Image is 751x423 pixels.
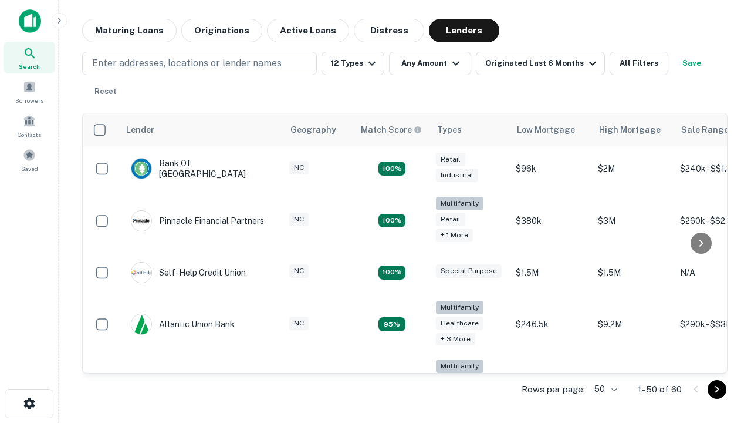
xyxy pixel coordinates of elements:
td: $3.2M [592,354,674,413]
img: picture [131,314,151,334]
td: $1.5M [592,250,674,295]
th: Lender [119,113,283,146]
th: Low Mortgage [510,113,592,146]
img: capitalize-icon.png [19,9,41,33]
div: High Mortgage [599,123,661,137]
span: Borrowers [15,96,43,105]
h6: Match Score [361,123,420,136]
td: $96k [510,146,592,191]
a: Borrowers [4,76,55,108]
td: $9.2M [592,295,674,354]
div: Multifamily [436,301,483,314]
button: Distress [354,19,424,42]
div: Multifamily [436,197,483,210]
td: $1.5M [510,250,592,295]
td: $246k [510,354,592,413]
button: 12 Types [322,52,384,75]
button: Originations [181,19,262,42]
div: Healthcare [436,317,483,330]
button: Originated Last 6 Months [476,52,605,75]
img: picture [131,211,151,231]
div: Lender [126,123,154,137]
div: Retail [436,153,465,166]
img: picture [131,263,151,283]
div: Matching Properties: 9, hasApolloMatch: undefined [378,317,405,331]
div: Originated Last 6 Months [485,56,600,70]
button: Enter addresses, locations or lender names [82,52,317,75]
p: Enter addresses, locations or lender names [92,56,282,70]
div: Matching Properties: 17, hasApolloMatch: undefined [378,214,405,228]
div: Low Mortgage [517,123,575,137]
div: Bank Of [GEOGRAPHIC_DATA] [131,158,272,179]
td: $2M [592,146,674,191]
span: Saved [21,164,38,173]
div: NC [289,161,309,174]
td: $380k [510,191,592,250]
a: Search [4,42,55,73]
div: Special Purpose [436,264,502,278]
div: Matching Properties: 15, hasApolloMatch: undefined [378,162,405,176]
div: Matching Properties: 11, hasApolloMatch: undefined [378,266,405,280]
td: $3M [592,191,674,250]
th: Types [430,113,510,146]
a: Contacts [4,110,55,142]
div: NC [289,213,309,226]
button: Any Amount [389,52,471,75]
div: Capitalize uses an advanced AI algorithm to match your search with the best lender. The match sco... [361,123,422,136]
button: All Filters [610,52,668,75]
img: picture [131,159,151,179]
span: Search [19,62,40,71]
button: Lenders [429,19,499,42]
th: High Mortgage [592,113,674,146]
button: Maturing Loans [82,19,177,42]
div: 50 [590,381,619,398]
div: NC [289,317,309,330]
div: Retail [436,213,465,226]
div: + 1 more [436,229,473,242]
div: Atlantic Union Bank [131,314,235,335]
button: Go to next page [708,380,726,399]
th: Capitalize uses an advanced AI algorithm to match your search with the best lender. The match sco... [354,113,430,146]
iframe: Chat Widget [692,329,751,385]
a: Saved [4,144,55,176]
div: + 3 more [436,333,475,346]
th: Geography [283,113,354,146]
span: Contacts [18,130,41,139]
div: Sale Range [681,123,729,137]
p: 1–50 of 60 [638,382,682,397]
div: Types [437,123,462,137]
p: Rows per page: [522,382,585,397]
div: Pinnacle Financial Partners [131,210,264,231]
div: The Fidelity Bank [131,373,226,394]
div: Multifamily [436,360,483,373]
button: Active Loans [267,19,349,42]
button: Reset [87,80,124,103]
div: NC [289,264,309,278]
div: Industrial [436,169,478,182]
div: Self-help Credit Union [131,262,246,283]
td: $246.5k [510,295,592,354]
button: Save your search to get updates of matches that match your search criteria. [673,52,711,75]
div: Geography [290,123,336,137]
